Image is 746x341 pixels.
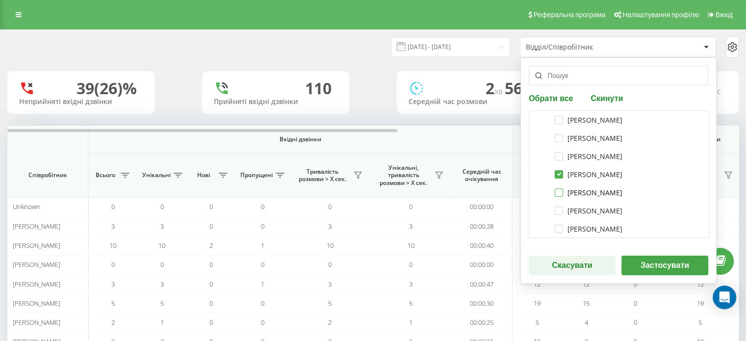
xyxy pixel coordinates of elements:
span: 0 [261,260,264,269]
span: Вхідні дзвінки [114,135,487,143]
span: 5 [111,299,115,308]
span: Вихід [716,11,733,19]
label: [PERSON_NAME] [555,134,622,142]
span: Реферальна програма [534,11,606,19]
span: 0 [409,260,412,269]
span: 3 [160,280,164,289]
span: 3 [328,280,332,289]
td: 00:00:47 [451,274,513,293]
td: 00:00:40 [451,236,513,255]
td: 00:00:30 [451,294,513,313]
span: 0 [261,222,264,231]
button: Скасувати [529,256,616,275]
span: 0 [261,299,264,308]
div: Неприйняті вхідні дзвінки [19,98,143,106]
span: 5 [160,299,164,308]
span: Середній час очікування [459,168,505,183]
span: 12 [583,280,590,289]
span: 12 [534,280,540,289]
span: 1 [261,280,264,289]
span: Всього [93,171,118,179]
span: 0 [209,202,213,211]
span: 0 [160,260,164,269]
span: [PERSON_NAME] [13,222,60,231]
div: 39 (26)% [77,79,137,98]
label: [PERSON_NAME] [555,207,622,215]
span: 1 [160,318,164,327]
span: 0 [328,260,332,269]
button: Скинути [588,93,626,103]
span: c [717,86,721,97]
button: Застосувати [621,256,708,275]
span: 12 [697,280,704,289]
td: 00:00:00 [451,197,513,216]
span: Unknown [13,202,40,211]
span: 4 [585,318,588,327]
label: [PERSON_NAME] [555,225,622,233]
span: Всього [517,171,542,179]
span: Нові [191,171,216,179]
span: 3 [111,280,115,289]
span: 5 [328,299,332,308]
span: 0 [409,202,412,211]
span: 10 [158,241,165,250]
span: [PERSON_NAME] [13,260,60,269]
span: хв [494,86,505,97]
span: 19 [697,299,704,308]
span: 0 [160,202,164,211]
span: 3 [409,280,412,289]
span: 1 [261,241,264,250]
span: 2 [328,318,332,327]
span: 19 [534,299,540,308]
label: [PERSON_NAME] [555,188,622,197]
button: Обрати все [529,93,576,103]
span: 2 [486,78,505,99]
span: [PERSON_NAME] [13,280,60,289]
span: 5 [536,318,539,327]
span: 3 [409,222,412,231]
label: [PERSON_NAME] [555,152,622,160]
span: 3 [160,222,164,231]
td: 00:00:00 [451,255,513,274]
div: Середній час розмови [409,98,532,106]
span: 10 [327,241,334,250]
input: Пошук [529,66,708,85]
span: 0 [634,280,637,289]
span: 3 [111,222,115,231]
span: 1 [409,318,412,327]
span: 10 [408,241,414,250]
span: 2 [111,318,115,327]
span: 3 [328,222,332,231]
span: 5 [409,299,412,308]
span: 0 [209,299,213,308]
span: [PERSON_NAME] [13,241,60,250]
label: [PERSON_NAME] [555,116,622,124]
td: 00:00:28 [451,216,513,236]
span: 5 [698,318,702,327]
span: 0 [111,202,115,211]
span: 0 [209,260,213,269]
span: 0 [634,318,637,327]
span: 15 [583,299,590,308]
span: Унікальні, тривалість розмови > Х сек. [375,164,432,187]
span: 0 [209,318,213,327]
span: Співробітник [16,171,79,179]
td: 00:00:25 [451,313,513,332]
span: Унікальні [142,171,171,179]
span: 56 [505,78,526,99]
span: 0 [261,202,264,211]
label: [PERSON_NAME] [555,170,622,179]
span: [PERSON_NAME] [13,318,60,327]
div: Прийняті вхідні дзвінки [214,98,337,106]
div: Відділ/Співробітник [526,43,643,52]
span: Налаштування профілю [622,11,699,19]
span: 10 [109,241,116,250]
span: 0 [261,318,264,327]
span: 2 [209,241,213,250]
span: [PERSON_NAME] [13,299,60,308]
span: 0 [209,280,213,289]
span: 0 [328,202,332,211]
span: 0 [209,222,213,231]
span: Тривалість розмови > Х сек. [294,168,351,183]
div: 110 [305,79,332,98]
